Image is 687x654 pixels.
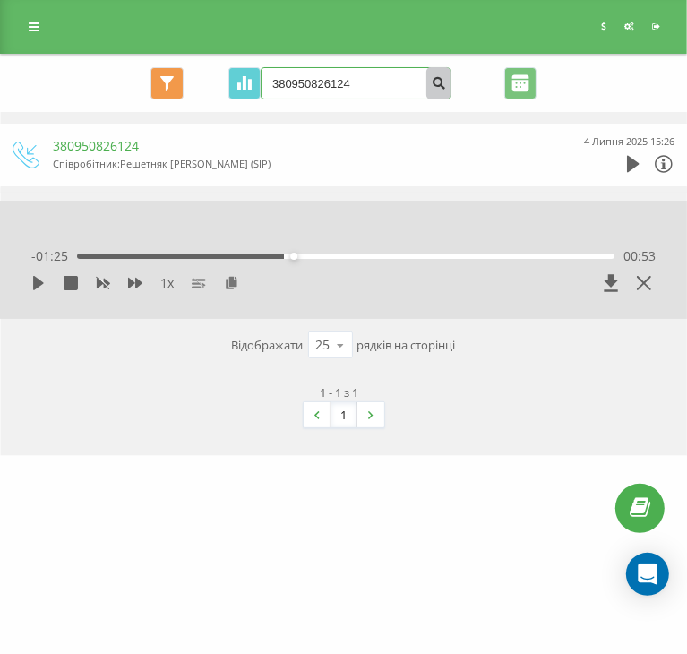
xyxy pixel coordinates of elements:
[53,155,558,173] div: Співробітник : Решетняк [PERSON_NAME] (SIP)
[331,402,357,427] a: 1
[320,383,358,401] div: 1 - 1 з 1
[53,137,139,154] a: 380950826124
[357,336,456,354] span: рядків на сторінці
[261,67,451,99] input: Пошук за номером
[160,274,174,292] span: 1 x
[626,553,669,596] div: Open Intercom Messenger
[623,247,656,265] span: 00:53
[232,336,304,354] span: Відображати
[31,247,77,265] span: - 01:25
[584,133,674,151] div: 4 Липня 2025 15:26
[290,253,297,260] div: Accessibility label
[316,336,331,354] div: 25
